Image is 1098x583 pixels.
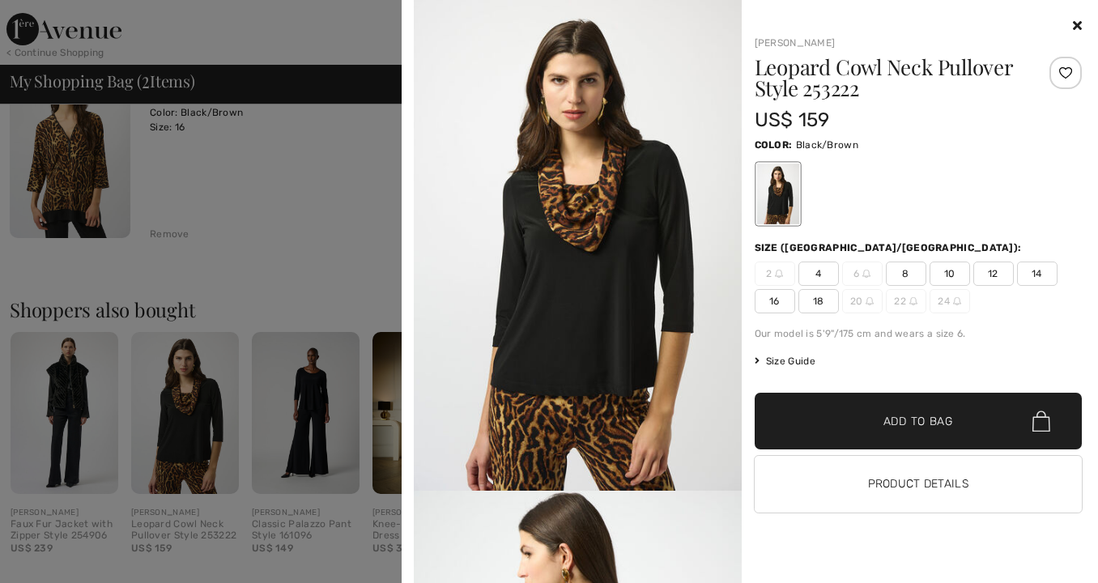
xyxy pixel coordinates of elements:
[755,37,836,49] a: [PERSON_NAME]
[1017,262,1058,286] span: 14
[973,262,1014,286] span: 12
[37,11,70,26] span: Help
[886,262,926,286] span: 8
[755,456,1083,513] button: Product Details
[755,57,1028,99] h1: Leopard Cowl Neck Pullover Style 253222
[755,262,795,286] span: 2
[798,262,839,286] span: 4
[755,354,815,368] span: Size Guide
[756,164,798,224] div: Black/Brown
[930,262,970,286] span: 10
[775,270,783,278] img: ring-m.svg
[866,297,874,305] img: ring-m.svg
[909,297,917,305] img: ring-m.svg
[755,109,830,131] span: US$ 159
[883,413,953,430] span: Add to Bag
[862,270,870,278] img: ring-m.svg
[755,289,795,313] span: 16
[953,297,961,305] img: ring-m.svg
[755,393,1083,449] button: Add to Bag
[930,289,970,313] span: 24
[796,139,858,151] span: Black/Brown
[842,289,883,313] span: 20
[755,240,1025,255] div: Size ([GEOGRAPHIC_DATA]/[GEOGRAPHIC_DATA]):
[755,326,1083,341] div: Our model is 5'9"/175 cm and wears a size 6.
[1032,411,1050,432] img: Bag.svg
[842,262,883,286] span: 6
[798,289,839,313] span: 18
[755,139,793,151] span: Color:
[886,289,926,313] span: 22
